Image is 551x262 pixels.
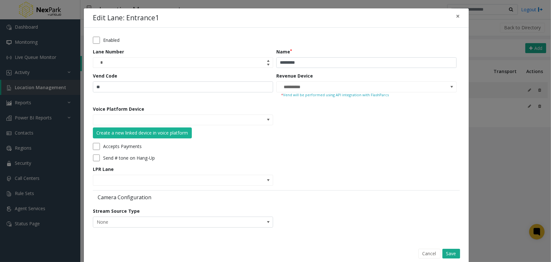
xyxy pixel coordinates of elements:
label: Enabled [103,37,120,43]
h4: Edit Lane: Entrance1 [93,13,159,23]
label: LPR Lane [93,166,114,173]
label: Vend Code [93,72,117,79]
span: × [456,12,460,21]
label: Name [276,48,292,55]
label: Lane Number [93,48,124,55]
label: Accepts Payments [103,143,142,150]
label: Camera Configuration [93,194,275,201]
label: Stream Source Type [93,208,140,214]
button: Close [451,8,464,24]
label: Send # tone on Hang-Up [103,154,155,161]
div: Create a new linked device in voice platform [97,129,188,136]
button: Cancel [418,249,440,258]
small: Vend will be performed using API integration with FlashParcs [281,92,452,98]
span: None [93,217,237,227]
input: NO DATA FOUND [93,115,237,125]
button: Save [442,249,460,258]
label: Revenue Device [276,72,313,79]
span: Increase value [264,58,273,63]
label: Voice Platform Device [93,106,144,112]
button: Create a new linked device in voice platform [93,127,192,138]
span: Decrease value [264,63,273,68]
